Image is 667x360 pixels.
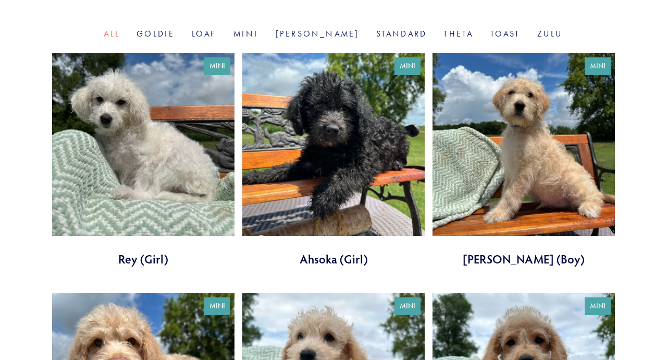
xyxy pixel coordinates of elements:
[443,29,473,39] a: Theta
[192,29,217,39] a: Loaf
[137,29,175,39] a: Goldie
[490,29,521,39] a: Toast
[537,29,563,39] a: Zulu
[104,29,120,39] a: All
[376,29,427,39] a: Standard
[276,29,360,39] a: [PERSON_NAME]
[233,29,259,39] a: Mini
